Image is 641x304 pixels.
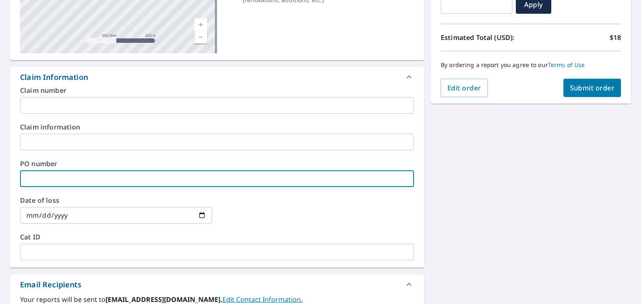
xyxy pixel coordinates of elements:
[441,61,621,69] p: By ordering a report you agree to our
[20,234,414,240] label: Cat ID
[10,274,424,294] div: Email Recipients
[20,72,88,83] div: Claim Information
[548,61,585,69] a: Terms of Use
[570,83,615,92] span: Submit order
[222,295,303,304] a: EditContactInfo
[20,197,212,204] label: Date of loss
[20,160,414,167] label: PO number
[610,32,621,42] p: $18
[20,279,81,290] div: Email Recipients
[10,67,424,87] div: Claim Information
[194,18,207,31] a: Current Level 17, Zoom In
[194,31,207,43] a: Current Level 17, Zoom Out
[441,79,488,97] button: Edit order
[20,124,414,130] label: Claim information
[20,87,414,94] label: Claim number
[447,83,481,92] span: Edit order
[106,295,222,304] b: [EMAIL_ADDRESS][DOMAIN_NAME].
[563,79,621,97] button: Submit order
[441,32,531,42] p: Estimated Total (USD):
